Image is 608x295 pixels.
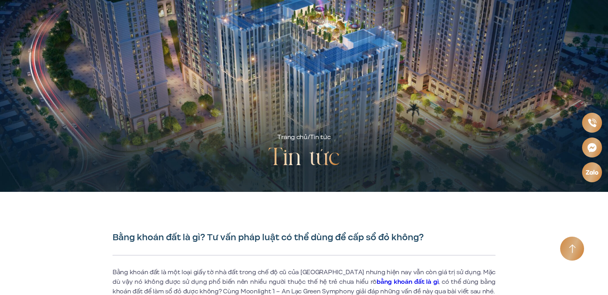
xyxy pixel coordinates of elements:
img: Zalo icon [585,168,599,176]
h1: Bằng khoán đất là gì? Tư vấn pháp luật có thể dùng để cấp sổ đỏ không? [113,232,495,243]
h2: Tin tức [268,142,340,174]
span: Tin tức [310,133,331,142]
a: Trang chủ [277,133,307,142]
img: Arrow icon [569,244,576,253]
img: Messenger icon [586,142,598,153]
img: Phone icon [587,118,597,128]
a: bằng khoán đất là gì [377,277,438,286]
div: / [277,133,330,142]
